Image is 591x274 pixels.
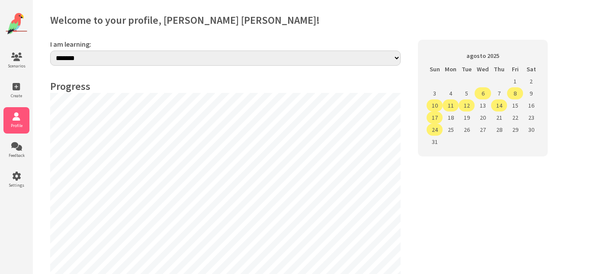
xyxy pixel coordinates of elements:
td: 14 [491,99,507,112]
span: agosto 2025 [466,52,499,60]
td: 9 [523,87,539,99]
span: Profile [3,123,29,128]
td: 17 [427,112,443,124]
th: Wed [475,63,491,75]
td: 8 [507,87,523,99]
td: 31 [427,136,443,148]
span: Feedback [3,153,29,158]
label: I am learning: [50,40,401,48]
td: 3 [427,87,443,99]
th: Sun [427,63,443,75]
td: 10 [427,99,443,112]
td: 25 [443,124,459,136]
td: 20 [475,112,491,124]
td: 22 [507,112,523,124]
td: 23 [523,112,539,124]
td: 24 [427,124,443,136]
td: 29 [507,124,523,136]
th: Sat [523,63,539,75]
td: 12 [459,99,475,112]
td: 15 [507,99,523,112]
span: Scenarios [3,63,29,69]
td: 18 [443,112,459,124]
td: 11 [443,99,459,112]
td: 1 [507,75,523,87]
td: 21 [491,112,507,124]
td: 4 [443,87,459,99]
th: Fri [507,63,523,75]
th: Tue [459,63,475,75]
span: Create [3,93,29,99]
td: 27 [475,124,491,136]
td: 16 [523,99,539,112]
th: Thu [491,63,507,75]
td: 5 [459,87,475,99]
h2: Welcome to your profile, [PERSON_NAME] [PERSON_NAME]! [50,13,573,27]
h4: Progress [50,80,401,93]
td: 26 [459,124,475,136]
span: Settings [3,182,29,188]
img: Website Logo [6,13,27,35]
td: 13 [475,99,491,112]
th: Mon [443,63,459,75]
td: 30 [523,124,539,136]
td: 6 [475,87,491,99]
td: 2 [523,75,539,87]
td: 7 [491,87,507,99]
td: 28 [491,124,507,136]
td: 19 [459,112,475,124]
